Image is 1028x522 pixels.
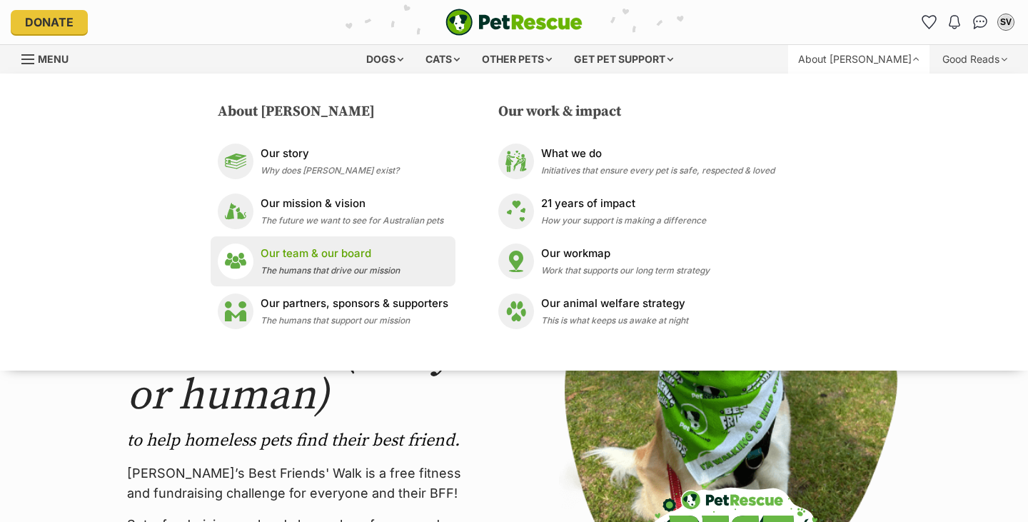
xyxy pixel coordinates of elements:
div: Get pet support [564,45,683,74]
a: Our animal welfare strategy Our animal welfare strategy This is what keeps us awake at night [498,293,775,329]
button: My account [994,11,1017,34]
span: The humans that drive our mission [261,265,400,276]
div: SV [999,15,1013,29]
div: Cats [415,45,470,74]
p: Our workmap [541,246,710,262]
span: The future we want to see for Australian pets [261,215,443,226]
div: Good Reads [932,45,1017,74]
p: What we do [541,146,775,162]
div: About [PERSON_NAME] [788,45,929,74]
a: Conversations [969,11,992,34]
a: Menu [21,45,79,71]
p: Our story [261,146,399,162]
div: Other pets [472,45,562,74]
img: chat-41dd97257d64d25036548639549fe6c8038ab92f7586957e7f3b1b290dea8141.svg [973,15,988,29]
p: Our animal welfare strategy [541,296,688,312]
div: Dogs [356,45,413,74]
img: Our mission & vision [218,194,253,229]
a: Our partners, sponsors & supporters Our partners, sponsors & supporters The humans that support o... [218,293,448,329]
span: Menu [38,53,69,65]
a: Donate [11,10,88,34]
img: Our animal welfare strategy [498,293,534,329]
span: (furry or human) [127,326,455,423]
h2: Walk with your best friend [127,289,470,418]
a: Our team & our board Our team & our board The humans that drive our mission [218,244,448,279]
img: What we do [498,144,534,179]
a: Our story Our story Why does [PERSON_NAME] exist? [218,144,448,179]
a: 21 years of impact 21 years of impact How your support is making a difference [498,194,775,229]
a: PetRescue [445,9,583,36]
img: logo-e224e6f780fb5917bec1dbf3a21bbac754714ae5b6737aabdf751b685950b380.svg [445,9,583,36]
p: Our team & our board [261,246,400,262]
h3: About [PERSON_NAME] [218,102,455,122]
button: Notifications [943,11,966,34]
ul: Account quick links [917,11,1017,34]
span: Initiatives that ensure every pet is safe, respected & loved [541,165,775,176]
p: [PERSON_NAME]’s Best Friends' Walk is a free fitness and fundraising challenge for everyone and t... [127,463,470,503]
a: Our mission & vision Our mission & vision The future we want to see for Australian pets [218,194,448,229]
span: Work that supports our long term strategy [541,265,710,276]
span: Why does [PERSON_NAME] exist? [261,165,399,176]
img: Our partners, sponsors & supporters [218,293,253,329]
img: Our story [218,144,253,179]
img: Our team & our board [218,244,253,279]
a: Favourites [917,11,940,34]
img: 21 years of impact [498,194,534,229]
span: How your support is making a difference [541,215,706,226]
span: This is what keeps us awake at night [541,315,688,326]
p: Our mission & vision [261,196,443,212]
p: to help homeless pets find their best friend. [127,429,470,452]
span: The humans that support our mission [261,315,410,326]
a: Our workmap Our workmap Work that supports our long term strategy [498,244,775,279]
img: notifications-46538b983faf8c2785f20acdc204bb7945ddae34d4c08c2a6579f10ce5e182be.svg [949,15,960,29]
p: Our partners, sponsors & supporters [261,296,448,312]
h3: Our work & impact [498,102,782,122]
img: Our workmap [498,244,534,279]
p: 21 years of impact [541,196,706,212]
a: What we do What we do Initiatives that ensure every pet is safe, respected & loved [498,144,775,179]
